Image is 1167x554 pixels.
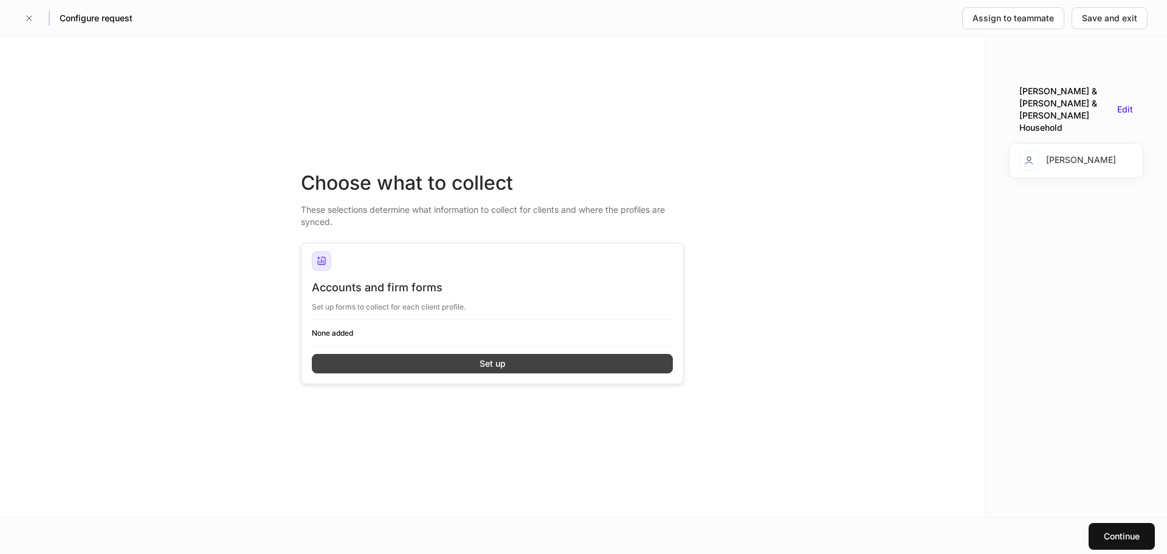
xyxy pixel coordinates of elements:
div: Set up forms to collect for each client profile. [312,295,673,312]
div: [PERSON_NAME] & [PERSON_NAME] & [PERSON_NAME] Household [1019,85,1112,134]
button: Continue [1089,523,1155,550]
div: Choose what to collect [301,170,684,196]
h5: Configure request [60,12,133,24]
div: Set up [480,358,506,370]
button: Edit [1117,103,1133,116]
button: Set up [312,354,673,373]
div: Assign to teammate [972,12,1054,24]
div: Save and exit [1082,12,1137,24]
button: Save and exit [1072,7,1148,29]
div: [PERSON_NAME] [1019,151,1116,170]
div: Accounts and firm forms [312,280,673,295]
button: Assign to teammate [962,7,1064,29]
div: Continue [1104,530,1140,542]
div: These selections determine what information to collect for clients and where the profiles are syn... [301,196,684,228]
h6: None added [312,327,673,339]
